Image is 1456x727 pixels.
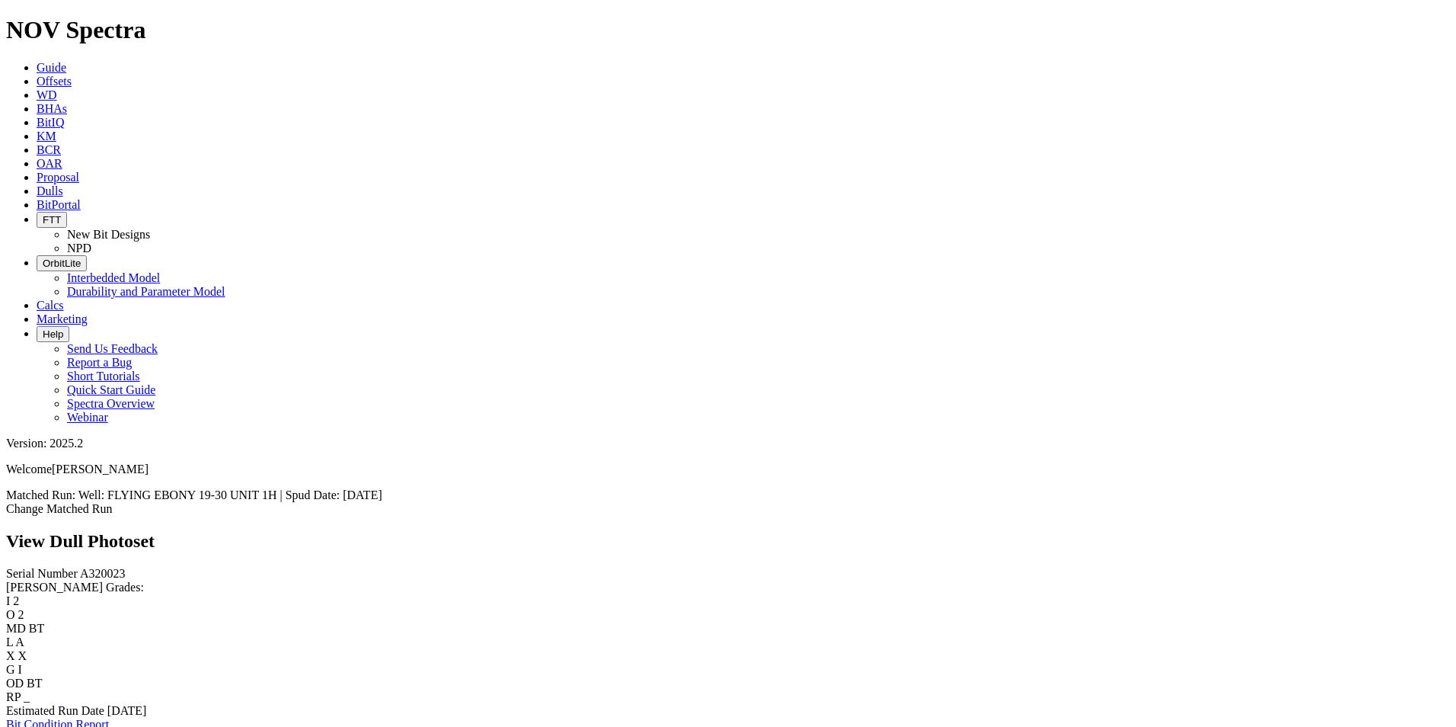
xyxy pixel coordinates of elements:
a: BHAs [37,102,67,115]
h1: NOV Spectra [6,16,1450,44]
a: Quick Start Guide [67,383,155,396]
span: [DATE] [107,704,147,717]
label: OD [6,677,24,690]
label: L [6,636,13,649]
h2: View Dull Photoset [6,531,1450,552]
span: [PERSON_NAME] [52,463,148,476]
span: Well: FLYING EBONY 19-30 UNIT 1H | Spud Date: [DATE] [78,488,382,501]
span: 2 [13,594,19,607]
span: X [18,649,27,662]
span: BT [27,677,42,690]
div: [PERSON_NAME] Grades: [6,581,1450,594]
label: RP [6,690,21,703]
a: OAR [37,157,62,170]
a: NPD [67,242,91,255]
label: Serial Number [6,567,78,580]
a: KM [37,130,56,143]
button: FTT [37,212,67,228]
span: Matched Run: [6,488,75,501]
label: X [6,649,15,662]
span: OrbitLite [43,258,81,269]
a: Interbedded Model [67,271,160,284]
a: BitIQ [37,116,64,129]
span: A [15,636,24,649]
a: Change Matched Run [6,502,113,515]
a: New Bit Designs [67,228,150,241]
label: MD [6,622,26,635]
span: A320023 [80,567,126,580]
span: 2 [18,608,24,621]
label: I [6,594,10,607]
span: I [18,663,22,676]
button: Help [37,326,69,342]
a: BCR [37,143,61,156]
a: Offsets [37,75,72,88]
a: Guide [37,61,66,74]
a: Dulls [37,184,63,197]
label: Estimated Run Date [6,704,104,717]
a: Durability and Parameter Model [67,285,225,298]
a: Report a Bug [67,356,132,369]
a: Short Tutorials [67,370,140,383]
a: Send Us Feedback [67,342,158,355]
a: Marketing [37,312,88,325]
span: FTT [43,214,61,226]
label: G [6,663,15,676]
a: Spectra Overview [67,397,155,410]
label: O [6,608,15,621]
button: OrbitLite [37,255,87,271]
span: _ [24,690,30,703]
a: BitPortal [37,198,81,211]
a: Proposal [37,171,79,184]
span: Help [43,328,63,340]
a: Webinar [67,411,108,424]
a: WD [37,88,57,101]
a: Calcs [37,299,64,312]
span: BT [29,622,44,635]
p: Welcome [6,463,1450,476]
div: Version: 2025.2 [6,437,1450,450]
